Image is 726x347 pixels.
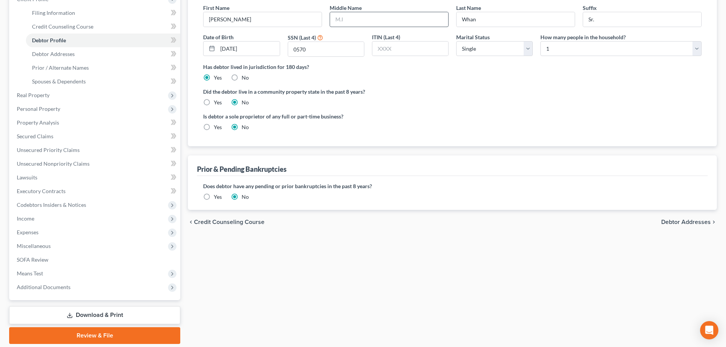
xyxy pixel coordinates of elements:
[17,201,86,208] span: Codebtors Insiders & Notices
[661,219,717,225] button: Debtor Addresses chevron_right
[32,78,86,85] span: Spouses & Dependents
[17,106,60,112] span: Personal Property
[17,133,53,139] span: Secured Claims
[242,123,249,131] label: No
[17,188,66,194] span: Executory Contracts
[17,215,34,222] span: Income
[17,92,50,98] span: Real Property
[17,174,37,181] span: Lawsuits
[583,4,597,12] label: Suffix
[26,75,180,88] a: Spouses & Dependents
[583,12,701,27] input: --
[214,74,222,82] label: Yes
[17,160,90,167] span: Unsecured Nonpriority Claims
[32,64,89,71] span: Prior / Alternate Names
[17,243,51,249] span: Miscellaneous
[204,12,322,27] input: --
[32,51,75,57] span: Debtor Addresses
[214,99,222,106] label: Yes
[203,112,449,120] label: Is debtor a sole proprietor of any full or part-time business?
[242,193,249,201] label: No
[288,34,316,42] label: SSN (Last 4)
[11,171,180,184] a: Lawsuits
[372,42,448,56] input: XXXX
[288,42,364,56] input: XXXX
[372,33,400,41] label: ITIN (Last 4)
[194,219,264,225] span: Credit Counseling Course
[661,219,711,225] span: Debtor Addresses
[711,219,717,225] i: chevron_right
[214,123,222,131] label: Yes
[330,12,448,27] input: M.I
[11,130,180,143] a: Secured Claims
[9,306,180,324] a: Download & Print
[17,119,59,126] span: Property Analysis
[17,256,48,263] span: SOFA Review
[11,184,180,198] a: Executory Contracts
[197,165,287,174] div: Prior & Pending Bankruptcies
[457,12,575,27] input: --
[11,143,180,157] a: Unsecured Priority Claims
[11,253,180,267] a: SOFA Review
[242,99,249,106] label: No
[17,284,71,290] span: Additional Documents
[26,47,180,61] a: Debtor Addresses
[203,63,702,71] label: Has debtor lived in jurisdiction for 180 days?
[17,270,43,277] span: Means Test
[17,147,80,153] span: Unsecured Priority Claims
[11,157,180,171] a: Unsecured Nonpriority Claims
[214,193,222,201] label: Yes
[203,88,702,96] label: Did the debtor live in a community property state in the past 8 years?
[26,34,180,47] a: Debtor Profile
[203,4,229,12] label: First Name
[203,33,234,41] label: Date of Birth
[32,37,66,43] span: Debtor Profile
[17,229,38,235] span: Expenses
[32,23,93,30] span: Credit Counseling Course
[456,33,490,41] label: Marital Status
[32,10,75,16] span: Filing Information
[456,4,481,12] label: Last Name
[26,61,180,75] a: Prior / Alternate Names
[203,182,702,190] label: Does debtor have any pending or prior bankruptcies in the past 8 years?
[188,219,264,225] button: chevron_left Credit Counseling Course
[218,42,279,56] input: MM/DD/YYYY
[540,33,626,41] label: How many people in the household?
[9,327,180,344] a: Review & File
[26,20,180,34] a: Credit Counseling Course
[330,4,362,12] label: Middle Name
[188,219,194,225] i: chevron_left
[26,6,180,20] a: Filing Information
[242,74,249,82] label: No
[700,321,718,339] div: Open Intercom Messenger
[11,116,180,130] a: Property Analysis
